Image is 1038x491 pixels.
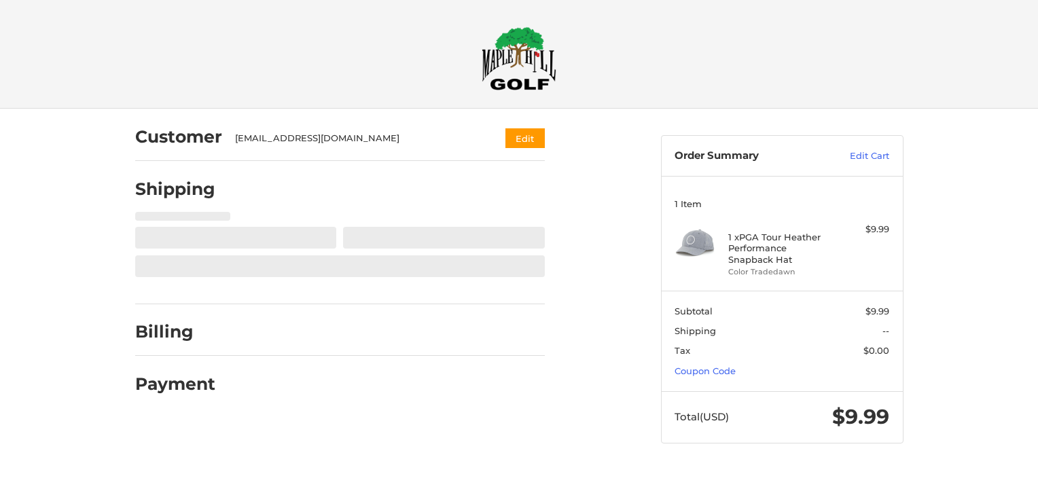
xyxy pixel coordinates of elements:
span: Subtotal [675,306,713,316]
h4: 1 x PGA Tour Heather Performance Snapback Hat [728,232,832,265]
span: Total (USD) [675,410,729,423]
h3: 1 Item [675,198,889,209]
span: $9.99 [832,404,889,429]
span: $0.00 [863,345,889,356]
h3: Order Summary [675,149,821,163]
h2: Shipping [135,179,215,200]
span: Shipping [675,325,716,336]
h2: Customer [135,126,222,147]
span: $9.99 [865,306,889,316]
span: -- [882,325,889,336]
span: Tax [675,345,690,356]
a: Edit Cart [821,149,889,163]
h2: Payment [135,374,215,395]
li: Color Tradedawn [728,266,832,278]
button: Edit [505,128,545,148]
div: $9.99 [836,223,889,236]
a: Coupon Code [675,365,736,376]
img: Maple Hill Golf [482,26,556,90]
div: [EMAIL_ADDRESS][DOMAIN_NAME] [235,132,479,145]
h2: Billing [135,321,215,342]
